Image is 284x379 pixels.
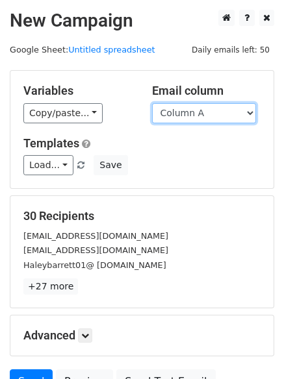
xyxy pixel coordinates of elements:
a: Templates [23,136,79,150]
h5: Variables [23,84,133,98]
a: Copy/paste... [23,103,103,123]
h2: New Campaign [10,10,274,32]
iframe: Chat Widget [219,317,284,379]
span: Daily emails left: 50 [187,43,274,57]
a: Daily emails left: 50 [187,45,274,55]
h5: 30 Recipients [23,209,261,223]
h5: Email column [152,84,261,98]
small: Google Sheet: [10,45,155,55]
small: [EMAIL_ADDRESS][DOMAIN_NAME] [23,231,168,241]
small: [EMAIL_ADDRESS][DOMAIN_NAME] [23,245,168,255]
button: Save [94,155,127,175]
a: Load... [23,155,73,175]
h5: Advanced [23,328,261,343]
a: Untitled spreadsheet [68,45,155,55]
small: Haleybarrett01@ [DOMAIN_NAME] [23,260,166,270]
a: +27 more [23,278,78,295]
